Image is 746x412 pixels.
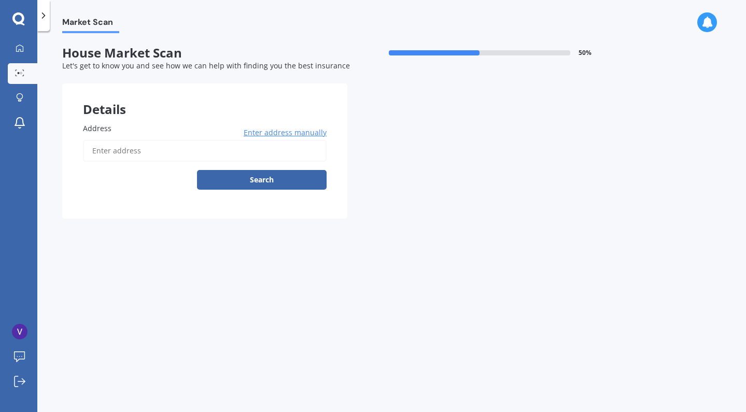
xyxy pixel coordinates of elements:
span: House Market Scan [62,46,347,61]
span: Market Scan [62,17,119,31]
span: Address [83,123,111,133]
span: Enter address manually [244,127,327,138]
input: Enter address [83,140,327,162]
span: Let's get to know you and see how we can help with finding you the best insurance [62,61,350,70]
img: ACg8ocJ3sp79N0NDRmOLZdvArZShKJPA9iZ0IJ8xcJ35lWgaz3rYtw=s96-c [12,324,27,339]
span: 50 % [579,49,592,56]
button: Search [197,170,327,190]
div: Details [62,83,347,115]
